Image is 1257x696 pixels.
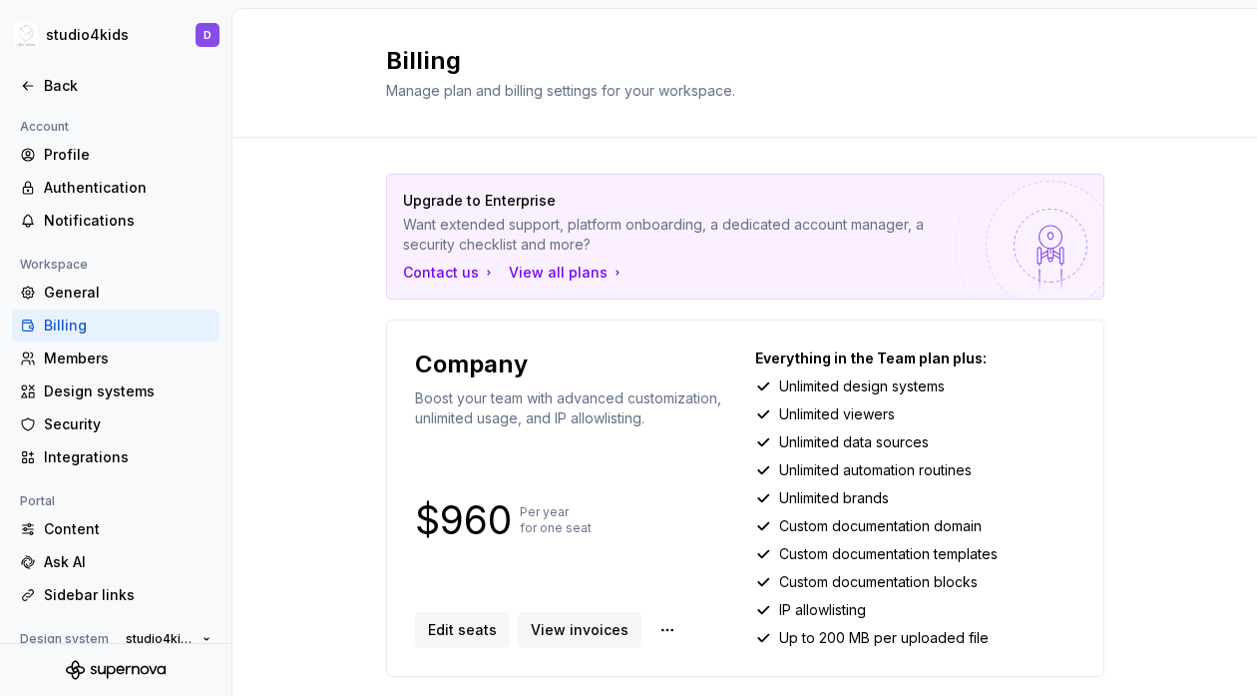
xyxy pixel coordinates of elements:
svg: Supernova Logo [66,660,166,680]
a: Design systems [12,375,219,407]
button: View all plans [509,263,626,283]
p: Custom documentation domain [779,516,982,536]
p: Up to 200 MB per uploaded file [779,628,989,648]
div: Workspace [12,253,96,277]
span: studio4kids [126,631,195,647]
div: Authentication [44,178,211,198]
a: Ask AI [12,546,219,578]
div: General [44,283,211,303]
div: Portal [12,489,63,513]
p: Upgrade to Enterprise [403,191,948,211]
h2: Billing [386,45,735,77]
img: f1dd3a2a-5342-4756-bcfa-e9eec4c7fc0d.png [14,23,38,47]
p: Company [415,348,528,380]
div: Account [12,115,77,139]
div: Back [44,76,211,96]
p: Custom documentation templates [779,544,998,564]
button: Contact us [403,263,497,283]
a: Profile [12,139,219,171]
div: Sidebar links [44,585,211,605]
a: Billing [12,310,219,342]
div: Design systems [44,381,211,401]
span: View invoices [531,620,628,640]
div: Ask AI [44,552,211,572]
div: D [204,27,211,43]
p: Everything in the Team plan plus: [755,348,1075,368]
p: Want extended support, platform onboarding, a dedicated account manager, a security checklist and... [403,215,948,255]
a: General [12,277,219,309]
a: Back [12,70,219,102]
a: Sidebar links [12,579,219,611]
p: IP allowlisting [779,600,866,620]
div: Profile [44,145,211,165]
a: View invoices [518,612,641,648]
div: Content [44,519,211,539]
a: Notifications [12,205,219,237]
div: Integrations [44,447,211,467]
div: studio4kids [46,25,129,45]
p: Unlimited design systems [779,376,945,396]
div: Design system [12,627,117,651]
p: $960 [415,508,512,532]
p: Custom documentation blocks [779,572,978,592]
p: Unlimited automation routines [779,460,972,480]
a: Security [12,408,219,440]
a: Content [12,513,219,545]
button: studio4kidsD [4,13,227,57]
div: Security [44,414,211,434]
p: Unlimited brands [779,488,889,508]
a: Integrations [12,441,219,473]
p: Unlimited data sources [779,432,929,452]
span: Manage plan and billing settings for your workspace. [386,82,735,99]
p: Boost your team with advanced customization, unlimited usage, and IP allowlisting. [415,388,735,428]
p: Per year for one seat [520,504,592,536]
p: Unlimited viewers [779,404,895,424]
a: Authentication [12,172,219,204]
div: Billing [44,316,211,336]
button: Edit seats [415,612,510,648]
span: Edit seats [428,620,497,640]
div: Members [44,348,211,368]
a: Members [12,343,219,374]
div: Notifications [44,211,211,231]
